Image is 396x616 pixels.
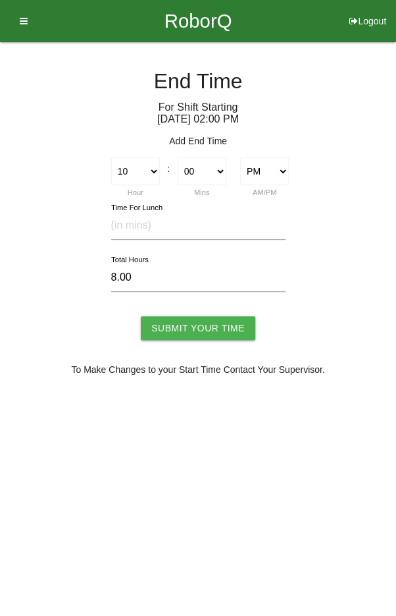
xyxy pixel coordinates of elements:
[10,70,386,93] h4: End Time
[253,188,277,196] label: AM/PM
[111,202,162,213] label: Time For Lunch
[111,254,149,266] label: Total Hours
[10,101,386,125] h6: For Shift Starting [DATE] 02 : 00 PM
[166,157,170,176] div: :
[141,316,255,340] input: Submit Your Time
[194,188,210,196] label: Mins
[10,134,386,148] p: Add End Time
[128,188,143,196] label: Hour
[111,211,285,240] input: (in mins)
[10,363,386,377] p: To Make Changes to your Start Time Contact Your Supervisor.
